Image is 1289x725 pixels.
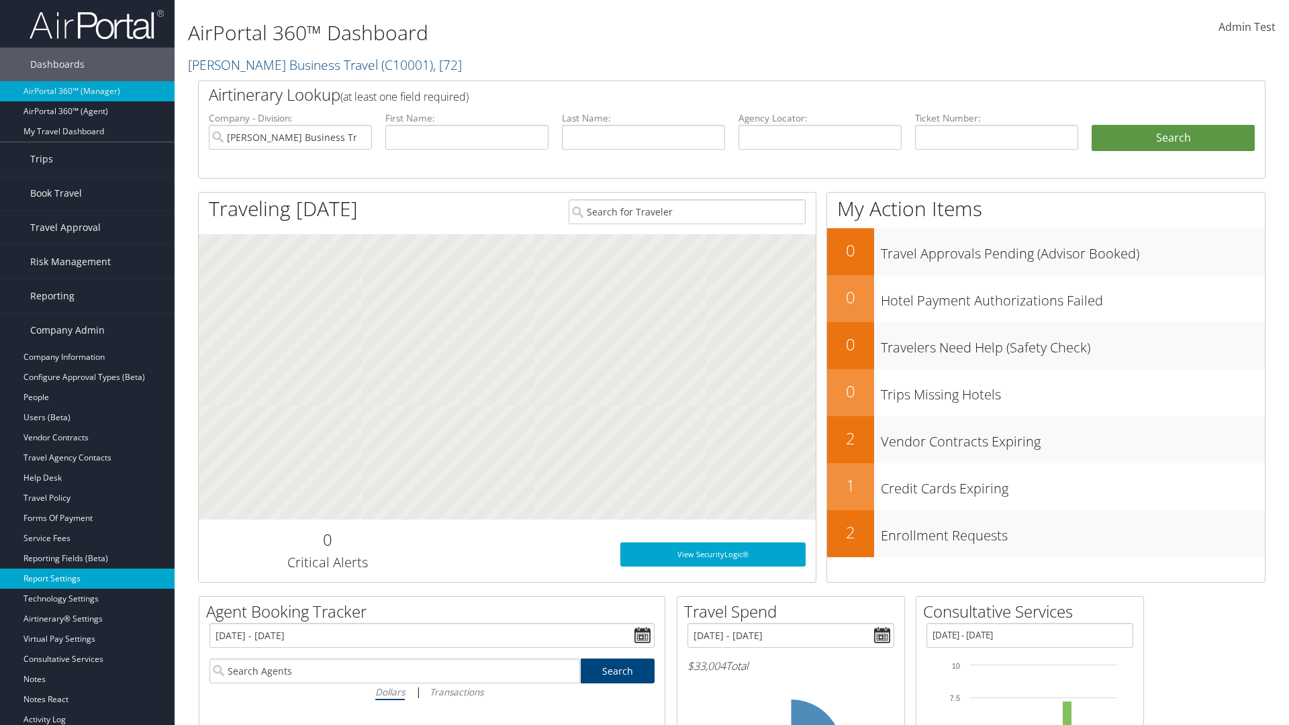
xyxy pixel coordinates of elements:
h2: 0 [827,380,874,403]
h3: Trips Missing Hotels [881,379,1265,404]
span: $33,004 [687,659,726,673]
h3: Enrollment Requests [881,520,1265,545]
a: 0Trips Missing Hotels [827,369,1265,416]
span: (at least one field required) [340,89,469,104]
a: [PERSON_NAME] Business Travel [188,56,462,74]
h3: Travel Approvals Pending (Advisor Booked) [881,238,1265,263]
h2: 2 [827,521,874,544]
a: 0Travelers Need Help (Safety Check) [827,322,1265,369]
h3: Hotel Payment Authorizations Failed [881,285,1265,310]
a: 1Credit Cards Expiring [827,463,1265,510]
span: Company Admin [30,313,105,347]
h3: Travelers Need Help (Safety Check) [881,332,1265,357]
a: 2Vendor Contracts Expiring [827,416,1265,463]
tspan: 10 [952,662,960,670]
span: Admin Test [1219,19,1276,34]
a: 2Enrollment Requests [827,510,1265,557]
h2: Consultative Services [923,600,1143,623]
h3: Critical Alerts [209,553,446,572]
a: 0Travel Approvals Pending (Advisor Booked) [827,228,1265,275]
span: Trips [30,142,53,176]
span: Book Travel [30,177,82,210]
a: 0Hotel Payment Authorizations Failed [827,275,1265,322]
span: , [ 72 ] [433,56,462,74]
span: ( C10001 ) [381,56,433,74]
h6: Total [687,659,894,673]
button: Search [1092,125,1255,152]
label: Last Name: [562,111,725,125]
h1: Traveling [DATE] [209,195,358,223]
span: Risk Management [30,245,111,279]
h2: 0 [827,286,874,309]
h2: Agent Booking Tracker [206,600,665,623]
h2: 1 [827,474,874,497]
span: Dashboards [30,48,85,81]
h1: My Action Items [827,195,1265,223]
label: Ticket Number: [915,111,1078,125]
h2: Travel Spend [684,600,904,623]
input: Search Agents [209,659,580,683]
input: Search for Traveler [569,199,806,224]
h2: 0 [209,528,446,551]
span: Travel Approval [30,211,101,244]
i: Transactions [430,685,483,698]
a: View SecurityLogic® [620,542,806,567]
h2: 0 [827,333,874,356]
div: | [209,683,655,700]
h2: 0 [827,239,874,262]
h1: AirPortal 360™ Dashboard [188,19,913,47]
h3: Vendor Contracts Expiring [881,426,1265,451]
tspan: 7.5 [950,694,960,702]
a: Search [581,659,655,683]
label: Agency Locator: [738,111,902,125]
a: Admin Test [1219,7,1276,48]
label: Company - Division: [209,111,372,125]
h2: 2 [827,427,874,450]
i: Dollars [375,685,405,698]
label: First Name: [385,111,548,125]
h2: Airtinerary Lookup [209,83,1166,106]
span: Reporting [30,279,75,313]
img: airportal-logo.png [30,9,164,40]
h3: Credit Cards Expiring [881,473,1265,498]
